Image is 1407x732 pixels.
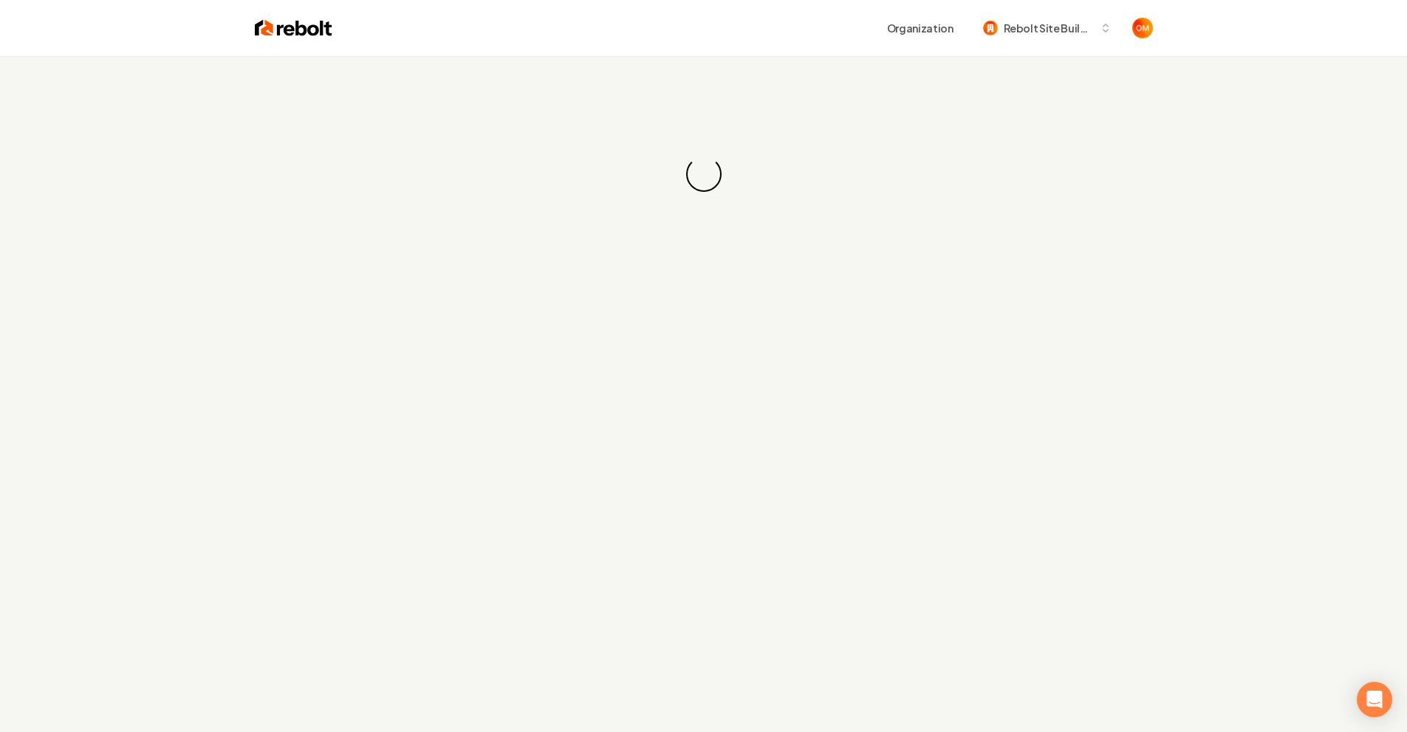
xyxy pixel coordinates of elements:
span: Rebolt Site Builder [1004,21,1094,36]
img: Rebolt Site Builder [983,21,998,35]
img: Omar Molai [1132,18,1153,38]
div: Loading [679,149,729,199]
button: Organization [878,15,962,41]
div: Open Intercom Messenger [1357,682,1392,717]
img: Rebolt Logo [255,18,332,38]
button: Open user button [1132,18,1153,38]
